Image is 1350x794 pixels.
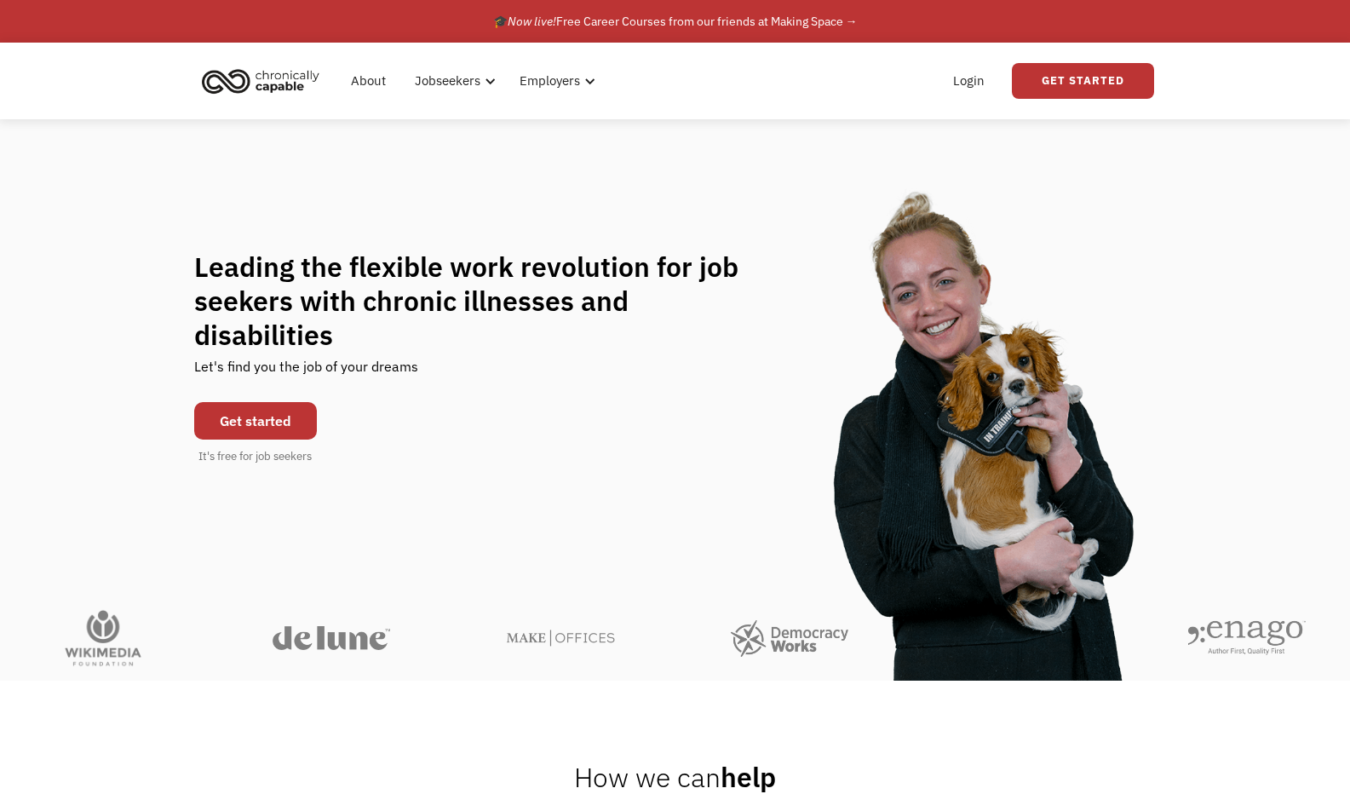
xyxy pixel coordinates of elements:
div: 🎓 Free Career Courses from our friends at Making Space → [493,11,858,32]
div: Employers [520,71,580,91]
div: Let's find you the job of your dreams [194,352,418,394]
a: Login [943,54,995,108]
h2: help [574,760,776,794]
a: Get started [194,402,317,440]
a: About [341,54,396,108]
div: Employers [509,54,600,108]
div: Jobseekers [415,71,480,91]
h1: Leading the flexible work revolution for job seekers with chronic illnesses and disabilities [194,250,772,352]
em: Now live! [508,14,556,29]
a: home [197,62,332,100]
div: Jobseekers [405,54,501,108]
img: Chronically Capable logo [197,62,325,100]
a: Get Started [1012,63,1154,99]
div: It's free for job seekers [198,448,312,465]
